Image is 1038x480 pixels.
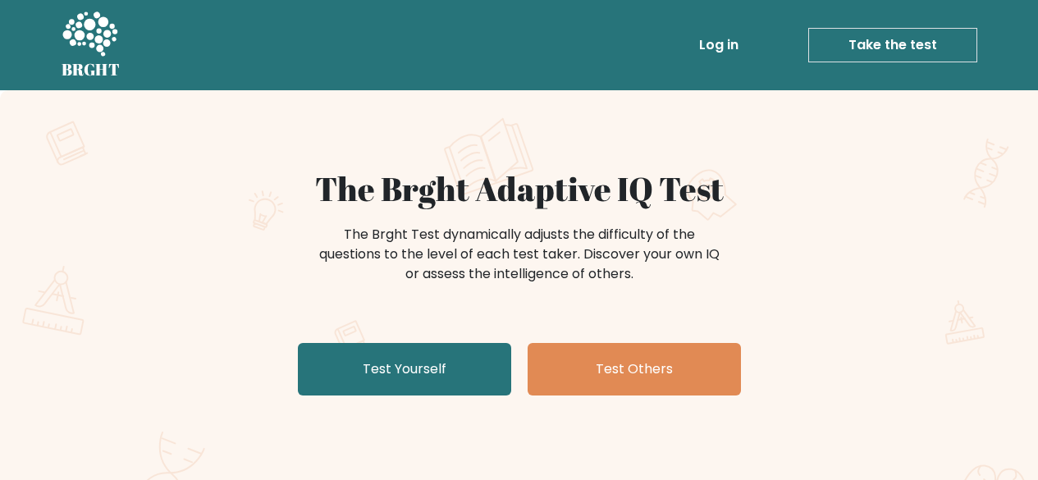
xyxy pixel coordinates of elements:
a: Test Yourself [298,343,511,395]
div: The Brght Test dynamically adjusts the difficulty of the questions to the level of each test take... [314,225,725,284]
a: Take the test [808,28,977,62]
a: Log in [693,29,745,62]
h5: BRGHT [62,60,121,80]
a: Test Others [528,343,741,395]
h1: The Brght Adaptive IQ Test [119,169,920,208]
a: BRGHT [62,7,121,84]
